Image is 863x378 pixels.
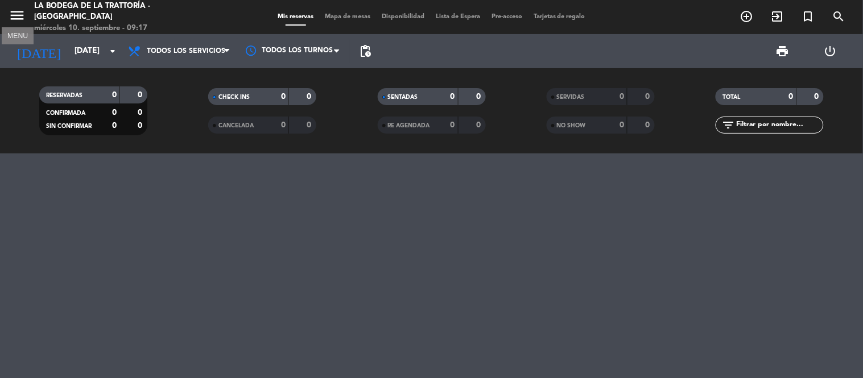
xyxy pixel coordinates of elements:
[645,93,652,101] strong: 0
[388,123,430,128] span: RE AGENDADA
[476,121,483,129] strong: 0
[376,14,430,20] span: Disponibilidad
[776,44,790,58] span: print
[557,94,585,100] span: SERVIDAS
[789,93,794,101] strong: 0
[771,10,784,23] i: exit_to_app
[281,93,286,101] strong: 0
[112,122,117,130] strong: 0
[2,30,34,40] div: MENU
[528,14,591,20] span: Tarjetas de regalo
[34,23,207,34] div: miércoles 10. septiembre - 09:17
[735,119,823,131] input: Filtrar por nombre...
[218,94,250,100] span: CHECK INS
[138,109,144,117] strong: 0
[307,121,314,129] strong: 0
[34,1,207,23] div: La Bodega de la Trattoría - [GEOGRAPHIC_DATA]
[307,93,314,101] strong: 0
[740,10,754,23] i: add_circle_outline
[112,91,117,99] strong: 0
[832,10,846,23] i: search
[486,14,528,20] span: Pre-acceso
[138,122,144,130] strong: 0
[138,91,144,99] strong: 0
[557,123,586,128] span: NO SHOW
[620,93,624,101] strong: 0
[281,121,286,129] strong: 0
[9,39,69,64] i: [DATE]
[388,94,418,100] span: SENTADAS
[476,93,483,101] strong: 0
[106,44,119,58] i: arrow_drop_down
[645,121,652,129] strong: 0
[802,10,815,23] i: turned_in_not
[9,7,26,24] i: menu
[451,93,455,101] strong: 0
[9,7,26,28] button: menu
[807,34,854,68] div: LOG OUT
[46,93,82,98] span: RESERVADAS
[46,110,85,116] span: CONFIRMADA
[451,121,455,129] strong: 0
[218,123,254,128] span: CANCELADA
[46,123,92,129] span: SIN CONFIRMAR
[430,14,486,20] span: Lista de Espera
[721,118,735,132] i: filter_list
[620,121,624,129] strong: 0
[722,94,740,100] span: TOTAL
[824,44,837,58] i: power_settings_new
[272,14,319,20] span: Mis reservas
[147,47,225,55] span: Todos los servicios
[112,109,117,117] strong: 0
[815,93,821,101] strong: 0
[319,14,376,20] span: Mapa de mesas
[358,44,372,58] span: pending_actions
